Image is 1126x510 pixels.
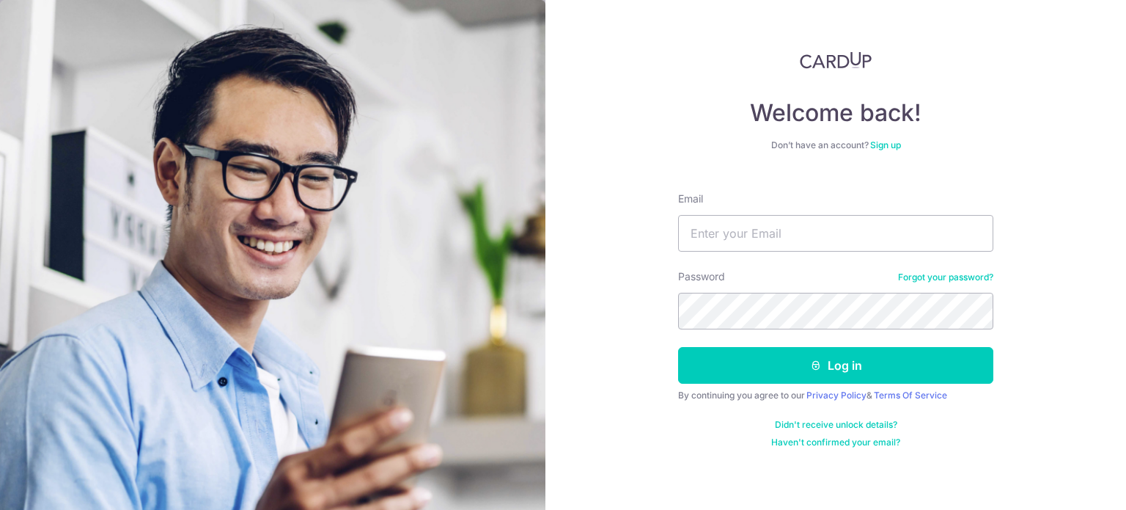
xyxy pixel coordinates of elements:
[870,139,901,150] a: Sign up
[898,272,993,283] a: Forgot your password?
[678,347,993,384] button: Log in
[771,437,900,448] a: Haven't confirmed your email?
[678,390,993,401] div: By continuing you agree to our &
[806,390,866,401] a: Privacy Policy
[678,269,725,284] label: Password
[678,139,993,151] div: Don’t have an account?
[678,192,703,206] label: Email
[874,390,947,401] a: Terms Of Service
[800,51,872,69] img: CardUp Logo
[678,215,993,252] input: Enter your Email
[775,419,897,431] a: Didn't receive unlock details?
[678,98,993,128] h4: Welcome back!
